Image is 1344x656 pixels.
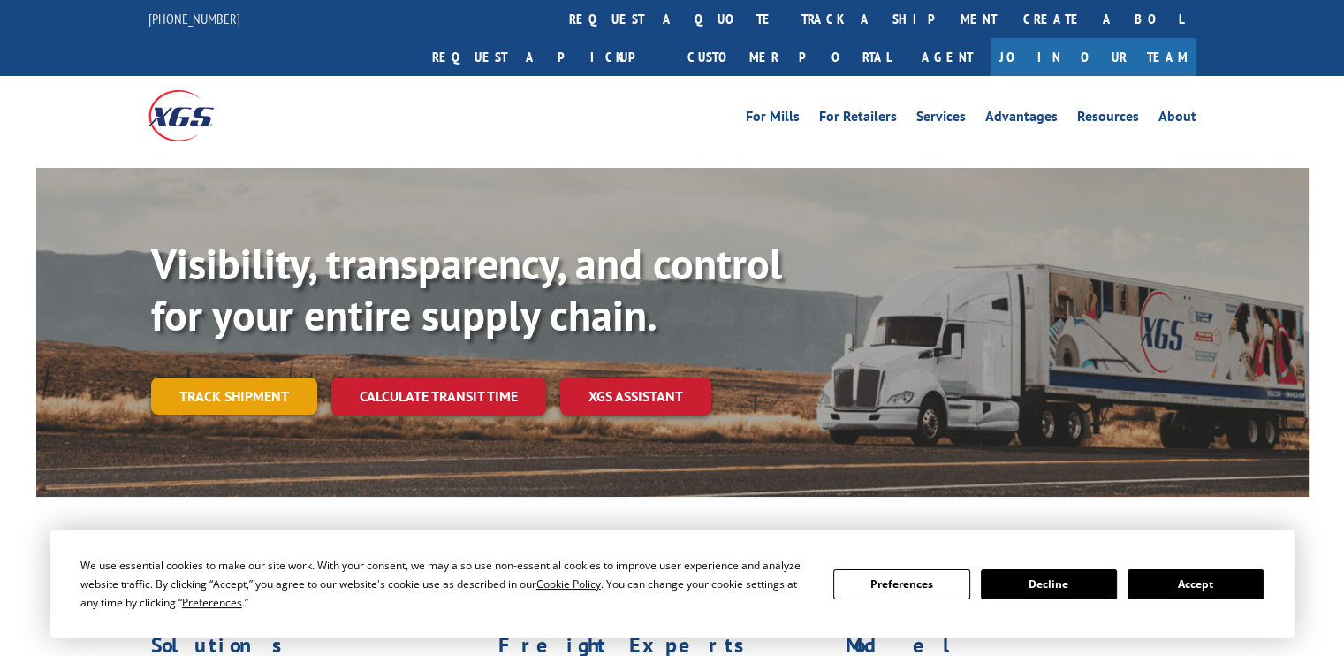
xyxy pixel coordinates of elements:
[148,10,240,27] a: [PHONE_NUMBER]
[182,595,242,610] span: Preferences
[151,378,317,415] a: Track shipment
[833,569,969,599] button: Preferences
[80,556,812,612] div: We use essential cookies to make our site work. With your consent, we may also use non-essential ...
[331,378,546,416] a: Calculate transit time
[536,576,601,591] span: Cookie Policy
[1077,110,1139,129] a: Resources
[1128,569,1264,599] button: Accept
[819,110,897,129] a: For Retailers
[419,38,674,76] a: Request a pickup
[1158,110,1196,129] a: About
[746,110,800,129] a: For Mills
[674,38,904,76] a: Customer Portal
[50,530,1295,638] div: Cookie Consent Prompt
[916,110,966,129] a: Services
[151,236,782,342] b: Visibility, transparency, and control for your entire supply chain.
[904,38,991,76] a: Agent
[981,569,1117,599] button: Decline
[560,378,711,416] a: XGS ASSISTANT
[985,110,1058,129] a: Advantages
[991,38,1196,76] a: Join Our Team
